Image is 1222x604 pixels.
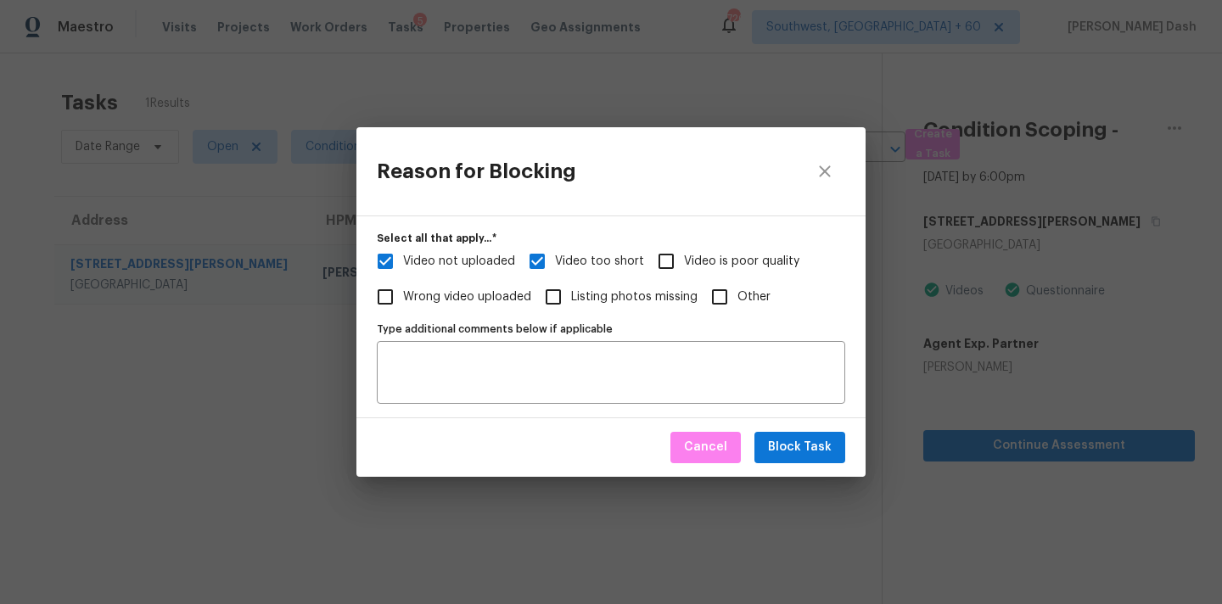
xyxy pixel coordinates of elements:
[403,288,531,306] span: Wrong video uploaded
[519,243,555,279] span: Video too short
[377,317,845,404] div: Additional Comments
[648,243,684,279] span: Video is poor quality
[804,151,845,192] button: close
[377,233,845,243] label: Select all that apply...
[670,432,741,463] button: Cancel
[367,279,403,315] span: Wrong video uploaded
[754,432,845,463] button: Block Task
[571,288,698,306] span: Listing photos missing
[737,288,771,306] span: Other
[403,253,515,271] span: Video not uploaded
[768,437,832,458] span: Block Task
[377,324,845,334] label: Type additional comments below if applicable
[535,279,571,315] span: Listing photos missing
[377,159,576,183] h3: Reason for Blocking
[702,279,737,315] span: Other
[684,437,727,458] span: Cancel
[555,253,644,271] span: Video too short
[367,243,403,279] span: Video not uploaded
[684,253,799,271] span: Video is poor quality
